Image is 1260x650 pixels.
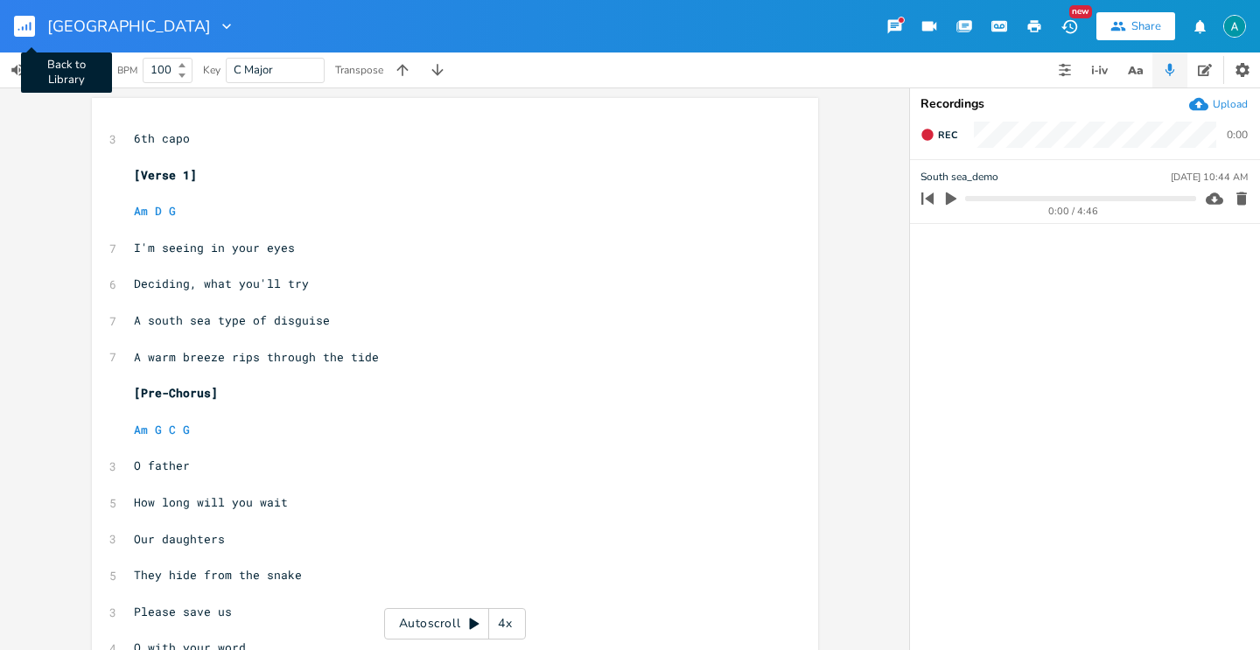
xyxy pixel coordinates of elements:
span: South sea_demo [920,169,998,185]
span: Please save us [134,604,232,619]
span: [GEOGRAPHIC_DATA] [47,18,211,34]
div: [DATE] 10:44 AM [1171,172,1248,182]
button: Back to Library [14,5,49,47]
button: Rec [913,121,964,149]
div: 4x [489,608,521,640]
span: Rec [938,129,957,142]
span: 6th capo [134,130,190,146]
span: [Verse 1] [134,167,197,183]
div: 0:00 [1227,129,1248,140]
span: A warm breeze rips through the tide [134,349,379,365]
div: Share [1131,18,1161,34]
span: Deciding, what you'll try [134,276,309,291]
span: D [155,203,162,219]
span: G [183,422,190,437]
div: Upload [1213,97,1248,111]
div: New [1069,5,1092,18]
span: G [155,422,162,437]
span: I'm seeing in your eyes [134,240,295,255]
button: New [1052,10,1087,42]
div: Key [203,65,220,75]
span: Our daughters [134,531,225,547]
span: Am [134,203,148,219]
span: How long will you wait [134,494,288,510]
div: Recordings [920,98,1249,110]
div: BPM [117,66,137,75]
span: O father [134,458,190,473]
span: C [169,422,176,437]
div: Autoscroll [384,608,526,640]
span: Am [134,422,148,437]
img: Alex [1223,15,1246,38]
button: Upload [1189,94,1248,114]
div: 0:00 / 4:46 [951,206,1196,216]
span: C Major [234,62,273,78]
span: A south sea type of disguise [134,312,330,328]
div: Transpose [335,65,383,75]
span: [Pre-Chorus] [134,385,218,401]
span: They hide from the snake [134,567,302,583]
span: G [169,203,176,219]
button: Share [1096,12,1175,40]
